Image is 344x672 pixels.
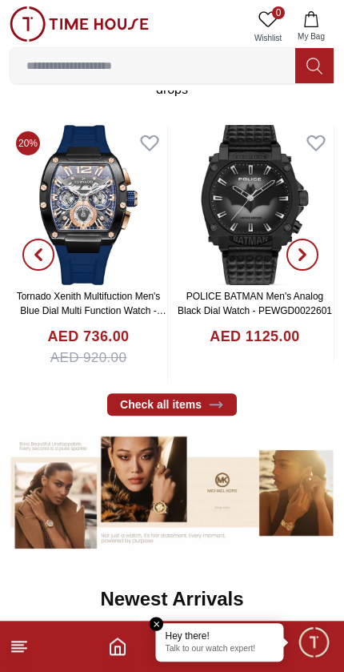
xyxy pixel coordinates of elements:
[210,326,299,348] h4: AED 1125.00
[288,6,334,47] button: My Bag
[50,348,127,368] span: AED 920.00
[107,393,237,416] a: Check all items
[100,586,243,612] h2: Newest Arrivals
[166,644,274,655] p: Talk to our watch expert!
[248,32,288,44] span: Wishlist
[150,617,164,631] em: Close tooltip
[178,291,332,316] a: POLICE BATMAN Men's Analog Black Dial Watch - PEWGD0022601
[248,6,288,47] a: 0Wishlist
[272,6,285,19] span: 0
[17,291,166,331] a: Tornado Xenith Multifuction Men's Blue Dial Multi Function Watch - T23105-BSNNK
[297,625,332,660] div: Chat Widget
[176,125,334,285] img: POLICE BATMAN Men's Analog Black Dial Watch - PEWGD0022601
[166,630,274,642] div: Hey there!
[10,6,149,42] img: ...
[108,637,127,656] a: Home
[47,326,129,348] h4: AED 736.00
[291,30,331,42] span: My Bag
[10,432,334,553] img: ...
[10,125,167,285] img: Tornado Xenith Multifuction Men's Blue Dial Multi Function Watch - T23105-BSNNK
